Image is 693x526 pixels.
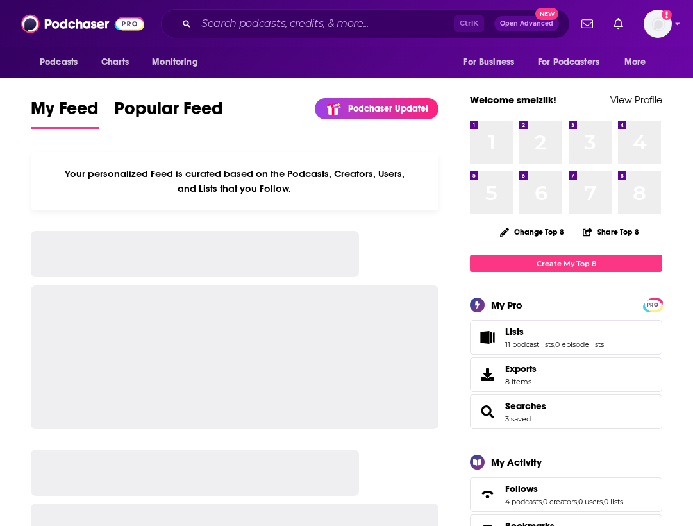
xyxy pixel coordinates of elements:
a: Create My Top 8 [470,255,662,272]
span: For Business [463,53,514,71]
button: open menu [615,50,662,74]
a: Lists [474,328,500,346]
a: Searches [474,403,500,421]
a: Follows [505,483,623,495]
button: open menu [530,50,618,74]
div: My Activity [491,456,542,468]
a: View Profile [610,94,662,106]
a: Exports [470,357,662,392]
div: Search podcasts, credits, & more... [161,9,570,38]
a: 0 creators [543,497,577,506]
a: My Feed [31,98,99,129]
span: Popular Feed [114,98,223,127]
span: Ctrl K [454,15,484,32]
a: Show notifications dropdown [608,13,628,35]
span: Logged in as smeizlik [644,10,672,38]
span: Follows [470,477,662,512]
a: Follows [474,486,500,504]
button: Share Top 8 [582,219,640,244]
span: Exports [505,363,537,375]
span: , [577,497,578,506]
p: Podchaser Update! [348,103,428,114]
button: open menu [31,50,94,74]
input: Search podcasts, credits, & more... [196,13,454,34]
span: Lists [505,326,524,337]
span: 8 items [505,377,537,386]
span: My Feed [31,98,99,127]
a: Welcome smeizlik! [470,94,556,106]
span: Podcasts [40,53,78,71]
span: Follows [505,483,538,495]
a: 3 saved [505,414,531,423]
span: , [554,340,555,349]
span: For Podcasters [538,53,599,71]
img: User Profile [644,10,672,38]
span: , [603,497,604,506]
a: PRO [645,300,660,309]
a: Lists [505,326,604,337]
img: Podchaser - Follow, Share and Rate Podcasts [21,12,144,36]
svg: Add a profile image [662,10,672,20]
div: Your personalized Feed is curated based on the Podcasts, Creators, Users, and Lists that you Follow. [31,152,438,210]
div: My Pro [491,299,522,311]
span: Open Advanced [500,21,553,27]
span: Exports [474,366,500,384]
a: Popular Feed [114,98,223,129]
span: , [542,497,543,506]
span: Charts [101,53,129,71]
span: New [535,8,558,20]
button: Change Top 8 [492,224,572,240]
span: PRO [645,300,660,310]
a: 11 podcast lists [505,340,554,349]
a: 0 episode lists [555,340,604,349]
span: More [624,53,646,71]
a: Charts [93,50,137,74]
button: open menu [143,50,214,74]
a: Show notifications dropdown [576,13,598,35]
button: Show profile menu [644,10,672,38]
a: 0 users [578,497,603,506]
span: Lists [470,320,662,355]
button: open menu [455,50,530,74]
a: Searches [505,400,546,412]
span: Searches [470,394,662,429]
button: Open AdvancedNew [494,16,559,31]
span: Monitoring [152,53,197,71]
a: 4 podcasts [505,497,542,506]
a: 0 lists [604,497,623,506]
